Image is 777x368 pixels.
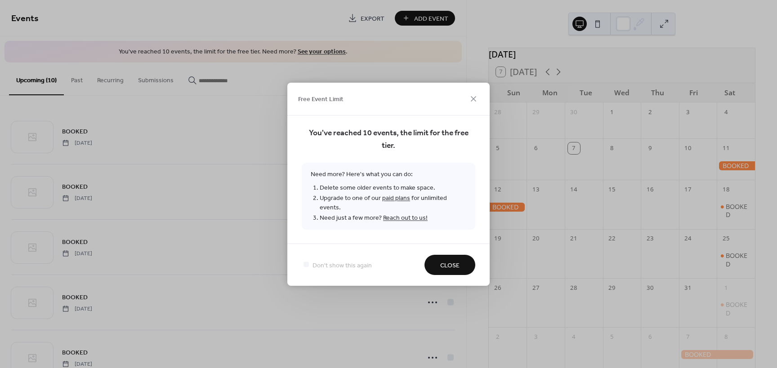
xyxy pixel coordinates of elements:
a: Reach out to us! [383,212,428,224]
span: Need more? Here's what you can do: [302,163,475,230]
button: Close [424,255,475,275]
a: paid plans [382,192,410,204]
span: Close [440,261,460,270]
li: Need just a few more? [320,213,466,223]
li: Delete some older events to make space. [320,182,466,193]
span: Free Event Limit [298,95,344,104]
li: Upgrade to one of our for unlimited events. [320,193,466,213]
span: You've reached 10 events, the limit for the free tier. [302,127,475,152]
span: Don't show this again [313,261,372,270]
